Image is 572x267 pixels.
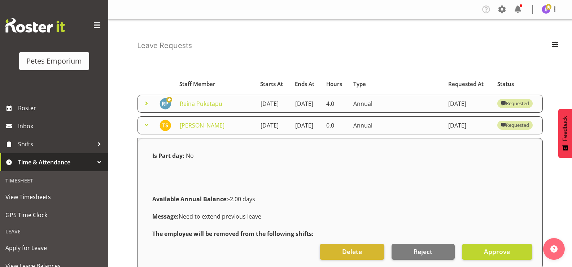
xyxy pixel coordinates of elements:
td: 4.0 [322,95,349,113]
span: Apply for Leave [5,242,103,253]
button: Delete [320,244,384,260]
span: Type [353,80,366,88]
button: Feedback - Show survey [558,109,572,158]
span: Status [497,80,514,88]
span: No [186,152,194,160]
strong: Message: [152,212,179,220]
span: Inbox [18,121,105,132]
td: 0.0 [322,116,349,134]
td: [DATE] [256,116,291,134]
span: Staff Member [179,80,215,88]
div: Need to extend previous leave [148,208,532,225]
button: Reject [392,244,455,260]
span: Approve [484,247,510,256]
span: Roster [18,103,105,113]
a: Reina Puketapu [180,100,222,108]
button: Filter Employees [547,38,563,53]
span: Reject [414,247,432,256]
a: View Timesheets [2,188,106,206]
span: Feedback [562,116,568,141]
h4: Leave Requests [137,41,192,49]
div: Timesheet [2,173,106,188]
a: GPS Time Clock [2,206,106,224]
a: [PERSON_NAME] [180,121,224,129]
span: Requested At [448,80,484,88]
span: Delete [342,247,362,256]
div: Requested [501,121,529,130]
span: Ends At [295,80,314,88]
strong: The employee will be removed from the following shifts: [152,230,314,238]
strong: Is Part day: [152,152,184,160]
img: reina-puketapu721.jpg [160,98,171,109]
span: View Timesheets [5,191,103,202]
td: [DATE] [444,95,493,113]
td: [DATE] [291,95,322,113]
img: Rosterit website logo [5,18,65,33]
div: Leave [2,224,106,239]
td: [DATE] [256,95,291,113]
strong: Available Annual Balance: [152,195,228,203]
button: Approve [462,244,532,260]
span: Starts At [260,80,283,88]
span: Time & Attendance [18,157,94,168]
span: GPS Time Clock [5,210,103,220]
td: Annual [349,116,444,134]
div: Requested [501,99,529,108]
span: Hours [326,80,342,88]
div: -2.00 days [148,190,532,208]
img: help-xxl-2.png [550,245,558,253]
td: [DATE] [444,116,493,134]
img: tamara-straker11292.jpg [160,120,171,131]
td: [DATE] [291,116,322,134]
span: Shifts [18,139,94,150]
a: Apply for Leave [2,239,106,257]
div: Petes Emporium [26,56,82,66]
img: janelle-jonkers702.jpg [542,5,550,14]
td: Annual [349,95,444,113]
